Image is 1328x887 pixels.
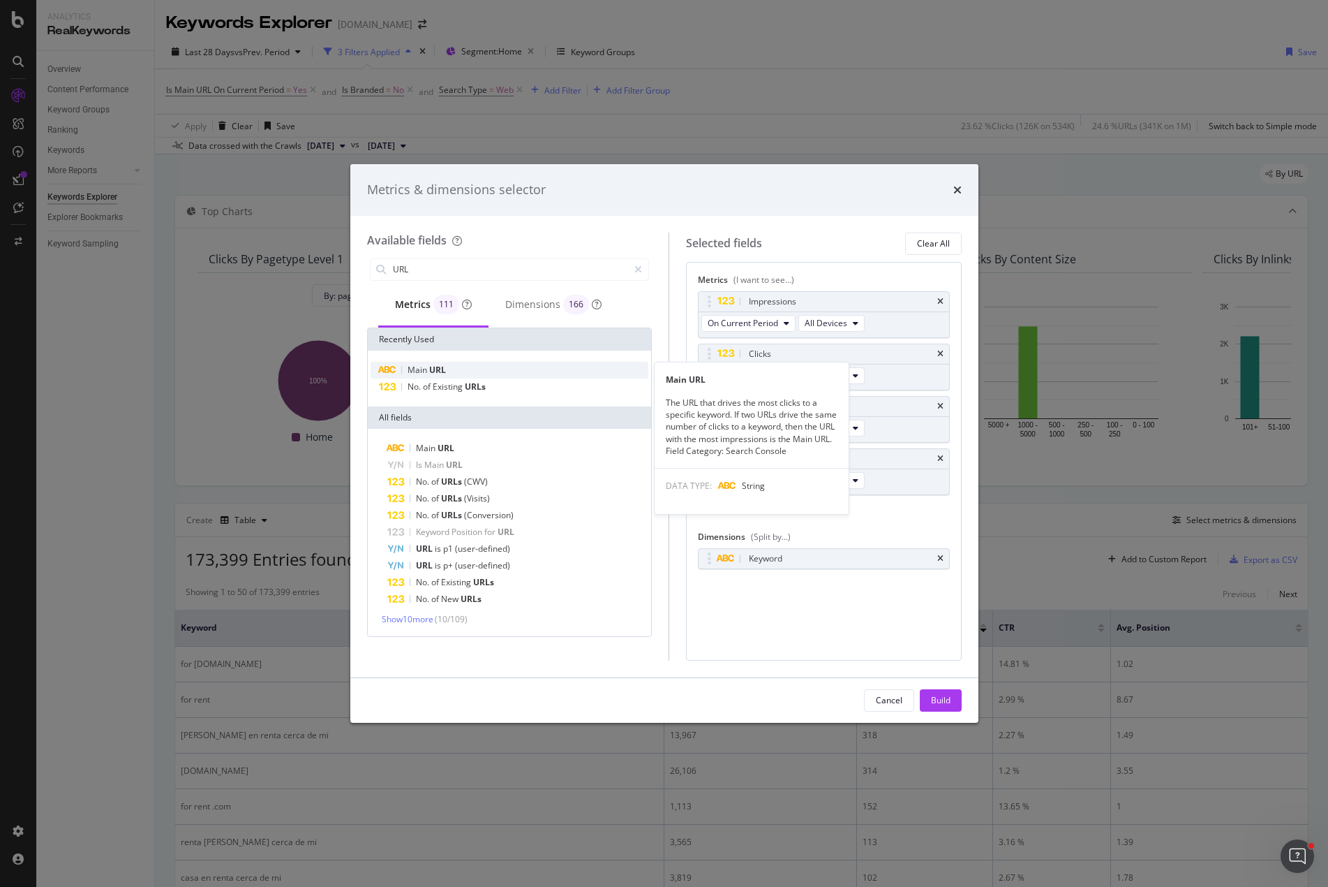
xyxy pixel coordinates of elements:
[439,300,454,309] span: 111
[441,476,464,488] span: URLs
[423,381,433,393] span: of
[937,298,943,306] div: times
[391,259,628,280] input: Search by field name
[424,459,446,471] span: Main
[452,526,484,538] span: Position
[742,480,765,492] span: String
[876,694,902,706] div: Cancel
[655,397,849,457] div: The URL that drives the most clicks to a specific keyword. If two URLs drive the same number of c...
[686,235,762,251] div: Selected fields
[408,381,423,393] span: No.
[441,593,461,605] span: New
[953,181,962,199] div: times
[917,237,950,249] div: Clear All
[416,559,435,571] span: URL
[698,531,950,548] div: Dimensions
[461,593,482,605] span: URLs
[698,548,950,569] div: Keywordtimes
[350,164,978,723] div: modal
[464,476,488,488] span: (CWV)
[431,576,441,588] span: of
[416,593,431,605] span: No.
[443,559,455,571] span: p+
[446,459,463,471] span: URL
[937,455,943,463] div: times
[416,576,431,588] span: No.
[937,402,943,411] div: times
[416,476,431,488] span: No.
[798,315,865,332] button: All Devices
[805,317,847,329] span: All Devices
[498,526,514,538] span: URL
[920,689,962,712] button: Build
[441,509,464,521] span: URLs
[382,613,433,625] span: Show 10 more
[666,480,712,492] span: DATA TYPE:
[368,328,651,351] div: Recently Used
[429,364,446,376] span: URL
[441,576,473,588] span: Existing
[408,364,429,376] span: Main
[937,350,943,358] div: times
[698,291,950,338] div: ImpressionstimesOn Current PeriodAll Devices
[416,459,424,471] span: Is
[367,181,546,199] div: Metrics & dimensions selector
[431,476,441,488] span: of
[484,526,498,538] span: for
[455,543,510,555] span: (user-defined)
[435,613,468,625] span: ( 10 / 109 )
[443,543,455,555] span: p1
[367,233,447,248] div: Available fields
[395,295,472,314] div: Metrics
[435,559,443,571] span: is
[473,576,494,588] span: URLs
[441,492,464,504] span: URLs
[464,509,514,521] span: (Conversion)
[505,295,602,314] div: Dimensions
[905,233,962,255] button: Clear All
[416,492,431,504] span: No.
[749,295,796,309] div: Impressions
[698,274,950,291] div: Metrics
[698,344,950,390] div: ClickstimesOn Current PeriodAll Devices
[455,559,510,571] span: (user-defined)
[733,274,794,286] div: (I want to see...)
[1281,840,1314,873] iframe: Intercom live chat
[569,300,583,309] span: 166
[431,509,441,521] span: of
[368,406,651,429] div: All fields
[438,442,454,454] span: URL
[751,531,791,543] div: (Split by...)
[431,593,441,605] span: of
[931,694,950,706] div: Build
[416,509,431,521] span: No.
[435,543,443,555] span: is
[701,315,796,332] button: On Current Period
[416,543,435,555] span: URL
[431,492,441,504] span: of
[749,347,771,361] div: Clicks
[864,689,914,712] button: Cancel
[749,552,782,566] div: Keyword
[416,526,452,538] span: Keyword
[464,492,490,504] span: (Visits)
[563,295,589,314] div: brand label
[416,442,438,454] span: Main
[465,381,486,393] span: URLs
[937,555,943,563] div: times
[433,295,459,314] div: brand label
[433,381,465,393] span: Existing
[655,374,849,386] div: Main URL
[708,317,778,329] span: On Current Period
